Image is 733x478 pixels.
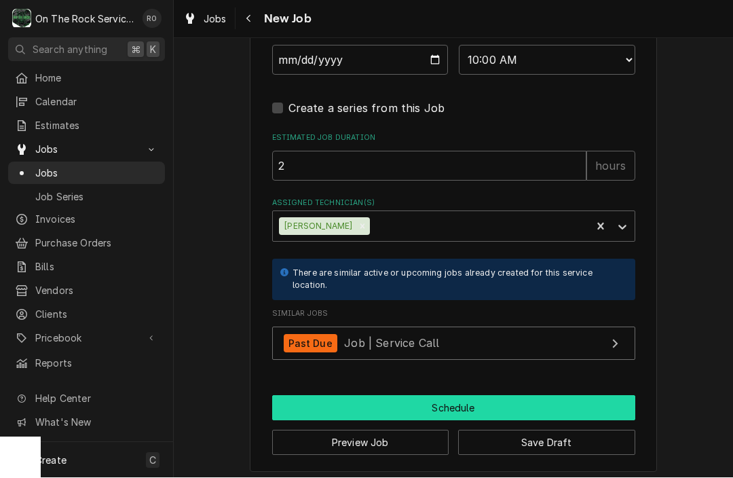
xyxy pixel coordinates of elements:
[12,10,31,29] div: O
[35,213,158,227] span: Invoices
[35,308,158,322] span: Clients
[272,430,449,456] button: Preview Job
[150,43,156,57] span: K
[272,198,635,209] label: Assigned Technician(s)
[272,309,635,320] span: Similar Jobs
[35,95,158,109] span: Calendar
[272,396,635,421] button: Schedule
[35,119,158,133] span: Estimates
[279,218,355,236] div: [PERSON_NAME]
[35,416,157,430] span: What's New
[238,8,260,30] button: Navigate back
[12,10,31,29] div: On The Rock Services's Avatar
[204,12,227,26] span: Jobs
[8,388,165,410] a: Go to Help Center
[8,115,165,137] a: Estimates
[178,8,232,31] a: Jobs
[35,392,157,406] span: Help Center
[344,337,439,350] span: Job | Service Call
[288,100,445,117] label: Create a series from this Job
[35,284,158,298] span: Vendors
[35,71,158,86] span: Home
[8,280,165,302] a: Vendors
[8,38,165,62] button: Search anything⌘K
[260,10,312,29] span: New Job
[272,27,635,75] div: Estimated Arrival Time
[35,166,158,181] span: Jobs
[272,45,449,75] input: Date
[149,454,156,468] span: C
[8,352,165,375] a: Reports
[272,198,635,242] div: Assigned Technician(s)
[8,304,165,326] a: Clients
[35,356,158,371] span: Reports
[8,411,165,434] a: Go to What's New
[35,143,138,157] span: Jobs
[8,67,165,90] a: Home
[35,331,138,346] span: Pricebook
[272,133,635,181] div: Estimated Job Duration
[8,232,165,255] a: Purchase Orders
[8,139,165,161] a: Go to Jobs
[272,396,635,421] div: Button Group Row
[35,190,158,204] span: Job Series
[272,327,635,361] a: View Job
[35,260,158,274] span: Bills
[131,43,140,57] span: ⌘
[293,268,622,293] div: There are similar active or upcoming jobs already created for this service location.
[35,236,158,251] span: Purchase Orders
[35,455,67,466] span: Create
[143,10,162,29] div: RO
[8,91,165,113] a: Calendar
[8,186,165,208] a: Job Series
[8,256,165,278] a: Bills
[8,208,165,231] a: Invoices
[355,218,370,236] div: Remove Ray Beals
[459,45,635,75] select: Time Select
[33,43,107,57] span: Search anything
[35,12,135,26] div: On The Rock Services
[586,151,635,181] div: hours
[8,327,165,350] a: Go to Pricebook
[272,133,635,144] label: Estimated Job Duration
[272,421,635,456] div: Button Group Row
[272,396,635,456] div: Button Group
[284,335,337,353] div: Past Due
[272,309,635,367] div: Similar Jobs
[143,10,162,29] div: Rich Ortega's Avatar
[8,162,165,185] a: Jobs
[458,430,635,456] button: Save Draft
